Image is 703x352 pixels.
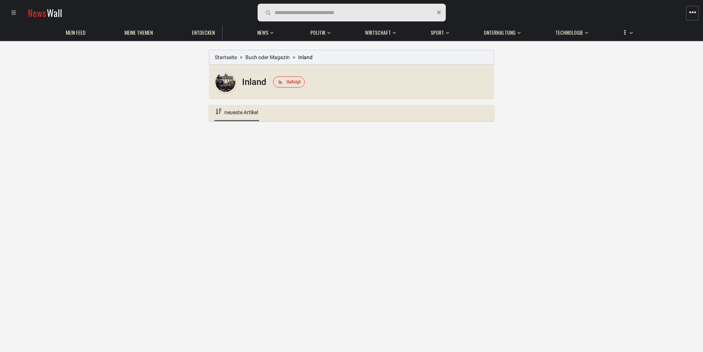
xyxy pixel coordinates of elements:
[224,109,258,115] span: neueste Artikel
[66,29,86,36] span: Mein Feed
[307,22,331,40] button: Politik
[215,54,237,60] a: Startseite
[242,81,266,86] a: Inland
[307,25,329,40] a: Politik
[254,22,276,40] button: News
[552,25,587,40] a: Technologie
[28,6,62,20] a: NewsWall
[257,29,268,36] span: News
[361,22,396,40] button: Wirtschaft
[361,25,394,40] a: Wirtschaft
[365,29,391,36] span: Wirtschaft
[62,25,89,40] a: Mein Feed
[310,29,325,36] span: Politik
[286,79,301,85] span: Gefolgt
[28,6,46,20] span: News
[427,22,449,40] button: Sport
[480,22,521,40] button: Unterhaltung
[555,29,583,36] span: Technologie
[298,54,313,60] span: Inland
[431,29,444,36] span: Sport
[214,105,259,121] a: neueste Artikel
[484,29,516,36] span: Unterhaltung
[214,71,237,93] img: Profilbild von Inland
[427,25,448,40] a: Sport
[47,6,62,20] span: Wall
[254,25,272,40] a: News
[245,54,290,60] a: Buch oder Magazin
[552,22,588,40] button: Technologie
[192,29,215,36] span: Entdecken
[480,25,519,40] a: Unterhaltung
[242,77,266,87] h1: Inland
[124,29,153,36] span: Meine Themen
